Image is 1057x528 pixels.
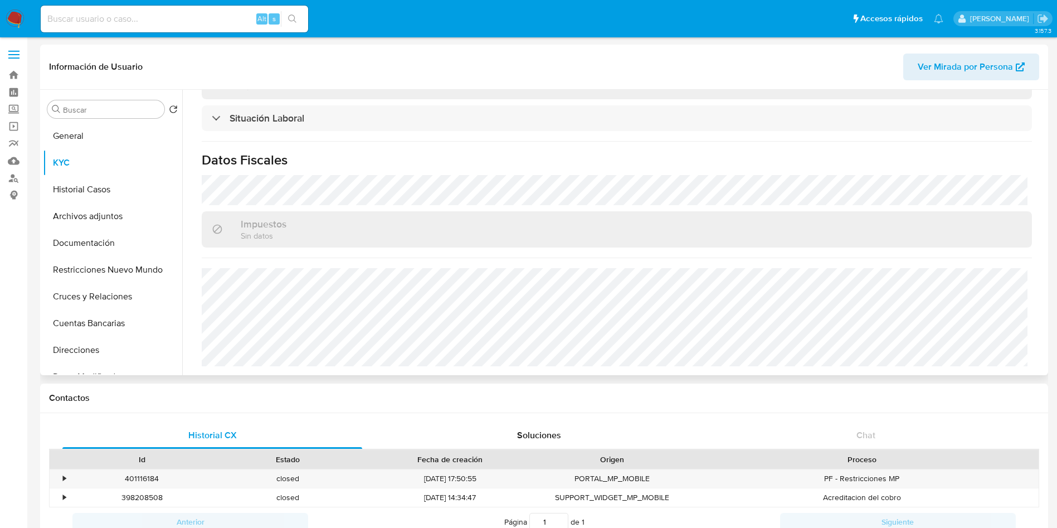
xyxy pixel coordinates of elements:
[43,310,182,337] button: Cuentas Bancarias
[272,13,276,24] span: s
[43,149,182,176] button: KYC
[970,13,1033,24] p: damian.rodriguez@mercadolibre.com
[202,152,1032,168] h1: Datos Fiscales
[517,429,561,442] span: Soluciones
[361,488,539,507] div: [DATE] 14:34:47
[69,469,215,488] div: 401116184
[230,112,304,124] h3: Situación Laboral
[188,429,237,442] span: Historial CX
[41,12,308,26] input: Buscar usuario o caso...
[241,218,286,230] h3: Impuestos
[43,337,182,364] button: Direcciones
[693,454,1031,465] div: Proceso
[918,54,1013,80] span: Ver Mirada por Persona
[934,14,943,23] a: Notificaciones
[539,488,685,507] div: SUPPORT_WIDGET_MP_MOBILE
[202,211,1032,248] div: ImpuestosSin datos
[63,105,160,115] input: Buscar
[215,469,361,488] div: closed
[241,81,282,92] p: Sin datos
[69,488,215,507] div: 398208508
[685,488,1039,507] div: Acreditacion del cobro
[361,469,539,488] div: [DATE] 17:50:55
[685,469,1039,488] div: PF - Restricciones MP
[860,13,923,25] span: Accesos rápidos
[43,123,182,149] button: General
[215,488,361,507] div: closed
[856,429,875,442] span: Chat
[582,516,584,527] span: 1
[281,11,304,27] button: search-icon
[43,364,182,390] button: Datos Modificados
[257,13,266,24] span: Alt
[903,54,1039,80] button: Ver Mirada por Persona
[539,469,685,488] div: PORTAL_MP_MOBILE
[63,473,66,484] div: •
[202,105,1032,131] div: Situación Laboral
[1037,13,1049,25] a: Salir
[43,203,182,230] button: Archivos adjuntos
[547,454,678,465] div: Origen
[241,230,286,241] p: Sin datos
[223,454,353,465] div: Estado
[63,492,66,503] div: •
[52,105,61,114] button: Buscar
[43,256,182,283] button: Restricciones Nuevo Mundo
[77,454,207,465] div: Id
[43,176,182,203] button: Historial Casos
[169,105,178,117] button: Volver al orden por defecto
[369,454,532,465] div: Fecha de creación
[43,230,182,256] button: Documentación
[43,283,182,310] button: Cruces y Relaciones
[49,393,1039,404] h1: Contactos
[49,61,143,72] h1: Información de Usuario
